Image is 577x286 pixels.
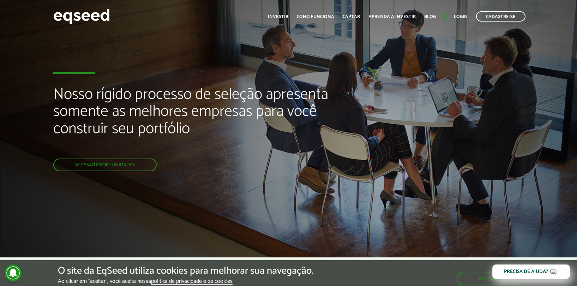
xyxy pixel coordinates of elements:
a: Aprenda a investir [368,14,416,19]
a: política de privacidade e de cookies [151,279,233,285]
a: Cadastre-se [476,11,525,22]
img: EqSeed [53,7,110,26]
button: Aceitar [457,273,519,285]
a: Como funciona [297,14,334,19]
p: Ao clicar em "aceitar", você aceita nossa . [58,278,313,285]
a: Acessar oportunidades [53,159,157,171]
h5: O site da EqSeed utiliza cookies para melhorar sua navegação. [58,266,313,276]
a: Blog [424,14,436,19]
a: Investir [268,14,288,19]
h2: Nosso rígido processo de seleção apresenta somente as melhores empresas para você construir seu p... [53,86,331,159]
a: Captar [343,14,360,19]
a: Login [454,14,468,19]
